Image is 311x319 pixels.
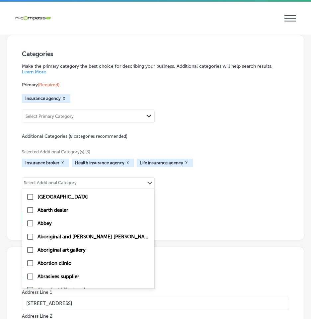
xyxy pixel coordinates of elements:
[22,82,59,88] span: Primary
[140,160,183,165] span: Life insurance agency
[24,180,77,188] div: Select Additional Category
[38,287,87,293] label: Abundant Life church
[59,160,66,166] button: X
[25,160,59,165] span: Insurance broker
[38,234,150,240] label: Aboriginal and Torres Strait Islander organisation
[22,289,289,295] label: Address Line 1
[124,160,131,166] button: X
[26,114,74,119] div: Select Primary Category
[22,133,127,139] span: Additional Categories
[22,149,284,154] span: Selected Additional Category(s) (3)
[69,133,127,139] span: (8 categories recommended)
[38,82,59,88] span: (Required)
[38,207,68,213] label: Abarth dealer
[22,50,289,60] h3: Categories
[38,194,88,200] label: Aadhaar center
[22,63,289,75] p: Make the primary category the best choice for describing your business. Additional categories wil...
[22,297,289,310] input: Street Address Line 1
[38,274,79,279] label: Abrasives supplier
[22,313,289,319] label: Address Line 2
[61,96,67,101] button: X
[75,160,124,165] span: Health insurance agency
[38,260,71,266] label: Abortion clinic
[25,96,61,101] span: Insurance agency
[15,15,51,21] img: 660ab0bf-5cc7-4cb8-ba1c-48b5ae0f18e60NCTV_CLogo_TV_Black_-500x88.png
[183,160,190,166] button: X
[38,220,52,226] label: Abbey
[38,247,86,253] label: Aboriginal art gallery
[22,69,46,75] a: Learn More
[22,210,75,225] button: Update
